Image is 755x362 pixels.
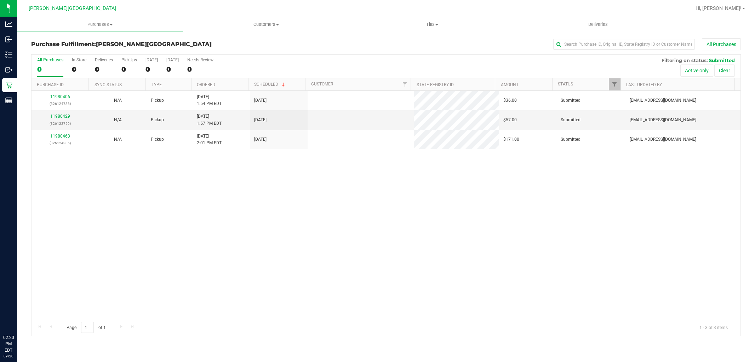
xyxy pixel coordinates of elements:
[515,17,681,32] a: Deliveries
[561,117,580,123] span: Submitted
[95,65,113,73] div: 0
[696,5,742,11] span: Hi, [PERSON_NAME]!
[114,97,122,104] button: N/A
[50,134,70,139] a: 11980463
[166,57,179,62] div: [DATE]
[197,94,222,107] span: [DATE] 1:54 PM EDT
[254,82,286,87] a: Scheduled
[151,117,164,123] span: Pickup
[31,41,268,48] h3: Purchase Fulfillment:
[5,36,12,43] inline-svg: Inbound
[503,117,517,123] span: $57.00
[553,39,695,50] input: Search Purchase ID, Original ID, State Registry ID or Customer Name...
[5,82,12,89] inline-svg: Retail
[349,21,515,28] span: Tills
[72,57,86,62] div: In Store
[503,97,517,104] span: $36.00
[121,57,137,62] div: PickUps
[630,136,696,143] span: [EMAIL_ADDRESS][DOMAIN_NAME]
[95,57,113,62] div: Deliveries
[709,57,735,63] span: Submitted
[187,65,213,73] div: 0
[96,41,212,48] span: [PERSON_NAME][GEOGRAPHIC_DATA]
[7,305,28,327] iframe: Resource center
[254,136,267,143] span: [DATE]
[254,97,267,104] span: [DATE]
[37,82,64,87] a: Purchase ID
[36,120,85,127] p: (326122759)
[183,17,349,32] a: Customers
[72,65,86,73] div: 0
[561,136,580,143] span: Submitted
[95,82,122,87] a: Sync Status
[311,82,333,87] a: Customer
[702,38,741,50] button: All Purchases
[561,97,580,104] span: Submitted
[187,57,213,62] div: Needs Review
[145,65,158,73] div: 0
[145,57,158,62] div: [DATE]
[417,82,454,87] a: State Registry ID
[151,136,164,143] span: Pickup
[151,97,164,104] span: Pickup
[166,65,179,73] div: 0
[197,82,215,87] a: Ordered
[399,78,411,90] a: Filter
[694,322,733,333] span: 1 - 3 of 3 items
[121,65,137,73] div: 0
[114,137,122,142] span: Not Applicable
[114,117,122,122] span: Not Applicable
[630,117,696,123] span: [EMAIL_ADDRESS][DOMAIN_NAME]
[61,322,111,333] span: Page of 1
[17,17,183,32] a: Purchases
[503,136,519,143] span: $171.00
[558,82,573,87] a: Status
[81,322,94,333] input: 1
[37,65,63,73] div: 0
[114,98,122,103] span: Not Applicable
[662,57,708,63] span: Filtering on status:
[29,5,116,11] span: [PERSON_NAME][GEOGRAPHIC_DATA]
[151,82,162,87] a: Type
[114,117,122,123] button: N/A
[183,21,349,28] span: Customers
[349,17,515,32] a: Tills
[5,66,12,73] inline-svg: Outbound
[5,51,12,58] inline-svg: Inventory
[501,82,519,87] a: Amount
[37,57,63,62] div: All Purchases
[579,21,617,28] span: Deliveries
[17,21,183,28] span: Purchases
[50,94,70,99] a: 11980406
[3,334,14,353] p: 02:20 PM EDT
[114,136,122,143] button: N/A
[36,140,85,146] p: (326124305)
[21,304,29,313] iframe: Resource center unread badge
[36,100,85,107] p: (326124738)
[680,65,713,77] button: Active only
[254,117,267,123] span: [DATE]
[50,114,70,119] a: 11980429
[609,78,620,90] a: Filter
[5,97,12,104] inline-svg: Reports
[714,65,735,77] button: Clear
[630,97,696,104] span: [EMAIL_ADDRESS][DOMAIN_NAME]
[3,353,14,359] p: 09/20
[197,113,222,127] span: [DATE] 1:57 PM EDT
[5,21,12,28] inline-svg: Analytics
[626,82,662,87] a: Last Updated By
[197,133,222,146] span: [DATE] 2:01 PM EDT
